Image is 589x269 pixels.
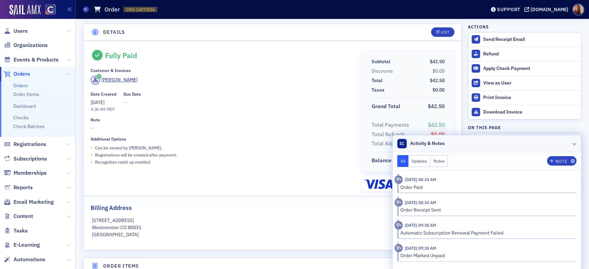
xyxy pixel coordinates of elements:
[91,144,93,151] span: •
[408,155,430,167] button: Updates
[14,213,33,220] span: Content
[105,51,137,60] div: Fully Paid
[14,42,48,49] span: Organizations
[13,91,39,97] a: Order Items
[372,87,384,94] div: Taxes
[372,58,393,65] span: Subtotal
[483,36,578,43] div: Send Receipt Email
[13,115,29,121] a: Checks
[372,77,385,84] span: Total
[372,102,403,111] span: Grand Total
[92,224,453,231] p: Westminster CO 80031
[372,140,416,148] div: Total Adjustments
[441,30,449,34] div: Edit
[432,68,445,74] span: $0.00
[556,160,567,163] div: Note
[395,221,403,229] div: Activity
[483,51,578,57] div: Refund
[483,95,578,101] div: Print Invoice
[92,231,453,238] p: [GEOGRAPHIC_DATA]
[14,27,28,35] span: Users
[432,87,445,93] span: $0.00
[95,159,151,165] p: Recognition catch up enabled.
[91,137,126,142] div: Additional Options
[14,184,33,191] span: Reports
[405,222,436,228] time: 10/10/2025 09:30 AM
[45,4,56,15] img: SailAMX
[105,106,115,112] span: MDT
[4,27,28,35] a: Users
[91,99,104,105] span: [DATE]
[95,145,162,151] p: Can be viewed by [PERSON_NAME] .
[372,156,403,165] div: Balance Due
[483,66,578,72] div: Apply Check Payment
[123,99,141,106] span: —
[431,131,445,138] span: $0.00
[497,6,520,13] div: Support
[468,76,581,90] button: View as User
[468,61,581,76] button: Apply Check Payment
[431,27,454,37] button: Edit
[483,109,578,115] div: Download Invoice
[468,124,582,130] h4: On this page
[410,140,445,147] span: Activity & Notes
[91,203,132,212] h2: Billing Address
[13,82,28,89] a: Orders
[14,256,45,263] span: Automations
[4,241,40,249] a: E-Learning
[372,130,407,139] span: Total Refunds
[400,252,572,259] div: Order Marked Unpaid
[468,24,489,30] h4: Actions
[372,77,382,84] div: Total
[372,58,390,65] div: Subtotal
[91,75,138,85] a: [PERSON_NAME]
[372,102,400,111] div: Grand Total
[4,198,54,206] a: Email Marketing
[372,68,395,75] span: Discounts
[372,87,387,94] span: Taxes
[372,68,393,75] div: Discounts
[92,217,453,224] p: [STREET_ADDRESS]
[430,58,445,65] span: $42.50
[430,77,445,83] span: $42.50
[91,151,93,158] span: •
[91,158,93,166] span: •
[14,198,54,206] span: Email Marketing
[372,140,418,148] span: Total Adjustments
[14,241,40,249] span: E-Learning
[4,56,58,64] a: Events & Products
[101,76,138,83] div: [PERSON_NAME]
[405,200,436,205] time: 10/13/2025 08:34 AM
[14,169,47,177] span: Memberships
[4,155,47,163] a: Subscriptions
[483,80,578,86] div: View as User
[9,5,41,16] img: SailAMX
[395,175,403,184] div: Activity
[405,177,436,182] time: 10/13/2025 08:34 AM
[430,155,448,167] button: Notes
[400,206,572,214] div: Order Receipt Sent
[428,121,445,128] span: $42.50
[91,125,352,132] span: —
[4,42,48,49] a: Organizations
[395,244,403,252] div: Activity
[14,155,47,163] span: Subscriptions
[397,155,409,167] button: All
[95,152,177,158] p: Registrations will be created after payment.
[400,229,572,237] div: Automatic Subscription Renewal Payment Failed
[428,103,445,109] span: $42.50
[4,70,30,78] a: Orders
[572,4,584,16] span: Profile
[14,227,28,235] span: Tasks
[91,92,116,97] div: Date Created
[4,184,33,191] a: Reports
[531,6,568,13] div: [DOMAIN_NAME]
[4,169,47,177] a: Memberships
[91,117,100,122] div: Note
[14,70,30,78] span: Orders
[395,198,403,207] div: Activity
[123,92,141,97] div: Due Date
[13,103,36,109] a: Dashboard
[103,29,125,36] h4: Details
